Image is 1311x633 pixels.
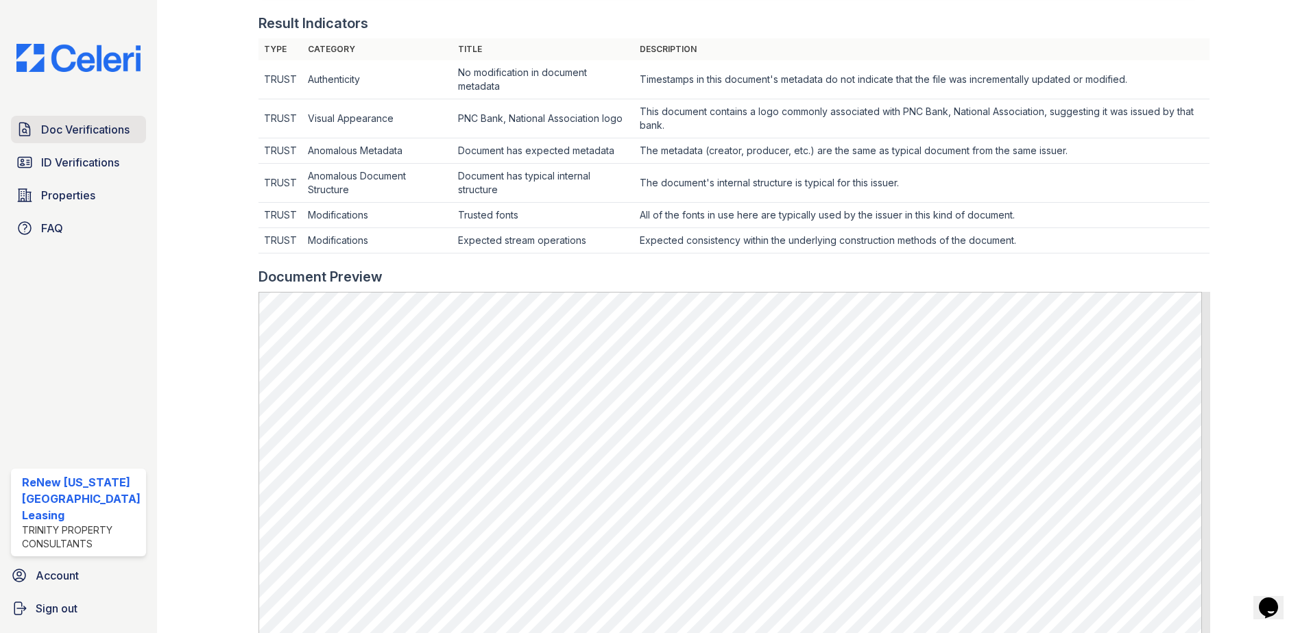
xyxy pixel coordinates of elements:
[258,38,302,60] th: Type
[5,595,152,622] a: Sign out
[634,203,1210,228] td: All of the fonts in use here are typically used by the issuer in this kind of document.
[41,121,130,138] span: Doc Verifications
[36,567,79,584] span: Account
[453,164,634,203] td: Document has typical internal structure
[258,228,302,253] td: TRUST
[258,99,302,138] td: TRUST
[634,164,1210,203] td: The document's internal structure is typical for this issuer.
[41,187,95,203] span: Properties
[302,228,453,253] td: Modifications
[453,99,634,138] td: PNC Bank, National Association logo
[453,38,634,60] th: Title
[634,38,1210,60] th: Description
[453,203,634,228] td: Trusted fonts
[258,14,368,33] div: Result Indicators
[258,267,383,286] div: Document Preview
[453,60,634,99] td: No modification in document metadata
[1253,578,1297,619] iframe: chat widget
[302,60,453,99] td: Authenticity
[11,149,146,176] a: ID Verifications
[453,228,634,253] td: Expected stream operations
[258,203,302,228] td: TRUST
[41,154,119,171] span: ID Verifications
[5,562,152,589] a: Account
[302,38,453,60] th: Category
[41,220,63,236] span: FAQ
[11,116,146,143] a: Doc Verifications
[302,99,453,138] td: Visual Appearance
[302,164,453,203] td: Anomalous Document Structure
[36,600,77,617] span: Sign out
[302,138,453,164] td: Anomalous Metadata
[11,214,146,242] a: FAQ
[22,523,141,551] div: Trinity Property Consultants
[22,474,141,523] div: ReNew [US_STATE][GEOGRAPHIC_DATA] Leasing
[5,44,152,72] img: CE_Logo_Blue-a8612792a0a2168367f1c8372b55b34899dd931a85d93a1a3d3e32e68fde9ad4.png
[453,138,634,164] td: Document has expected metadata
[634,60,1210,99] td: Timestamps in this document's metadata do not indicate that the file was incrementally updated or...
[11,182,146,209] a: Properties
[634,138,1210,164] td: The metadata (creator, producer, etc.) are the same as typical document from the same issuer.
[258,60,302,99] td: TRUST
[634,99,1210,138] td: This document contains a logo commonly associated with PNC Bank, National Association, suggesting...
[302,203,453,228] td: Modifications
[634,228,1210,253] td: Expected consistency within the underlying construction methods of the document.
[258,138,302,164] td: TRUST
[258,164,302,203] td: TRUST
